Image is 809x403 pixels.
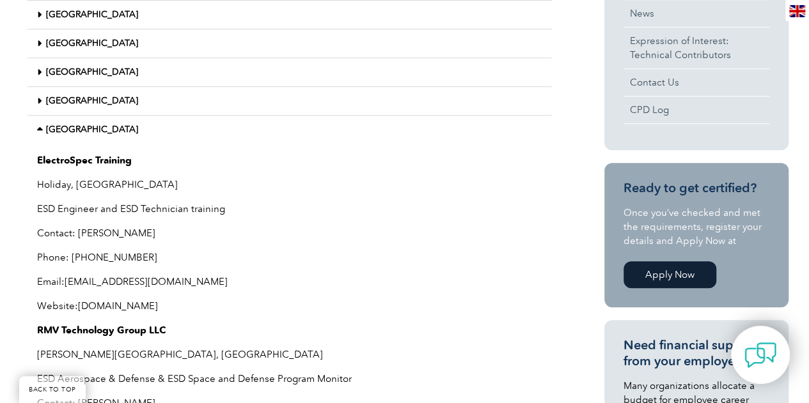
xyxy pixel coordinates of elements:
[37,250,542,264] p: Phone: [PHONE_NUMBER]
[37,324,166,336] strong: RMV Technology Group LLC
[46,124,138,135] a: [GEOGRAPHIC_DATA]
[744,339,776,371] img: contact-chat.png
[37,226,542,240] p: Contact: [PERSON_NAME]
[27,58,552,87] div: [GEOGRAPHIC_DATA]
[789,5,805,17] img: en
[37,155,132,166] strong: ElectroSpec Training
[46,9,138,20] a: [GEOGRAPHIC_DATA]
[37,347,542,361] p: [PERSON_NAME][GEOGRAPHIC_DATA], [GEOGRAPHIC_DATA]
[624,27,769,68] a: Expression of Interest:Technical Contributors
[27,29,552,58] div: [GEOGRAPHIC_DATA]
[46,95,138,106] a: [GEOGRAPHIC_DATA]
[37,202,542,216] p: ESD Engineer and ESD Technician training
[37,372,542,386] p: ESD Aerospace & Defense & ESD Space and Defense Program Monitor
[624,69,769,96] a: Contact Us
[37,275,542,289] p: Email:
[27,87,552,116] div: [GEOGRAPHIC_DATA]
[19,376,86,403] a: BACK TO TOP
[78,300,158,312] a: [DOMAIN_NAME]
[65,276,228,287] a: [EMAIL_ADDRESS][DOMAIN_NAME]
[46,38,138,49] a: [GEOGRAPHIC_DATA]
[624,180,769,196] h3: Ready to get certified?
[624,206,769,248] p: Once you’ve checked and met the requirements, register your details and Apply Now at
[37,299,542,313] p: Website:
[27,116,552,144] div: [GEOGRAPHIC_DATA]
[624,337,769,369] h3: Need financial support from your employer?
[624,261,716,288] a: Apply Now
[624,96,769,123] a: CPD Log
[46,66,138,77] a: [GEOGRAPHIC_DATA]
[27,1,552,29] div: [GEOGRAPHIC_DATA]
[37,178,542,192] p: Holiday, [GEOGRAPHIC_DATA]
